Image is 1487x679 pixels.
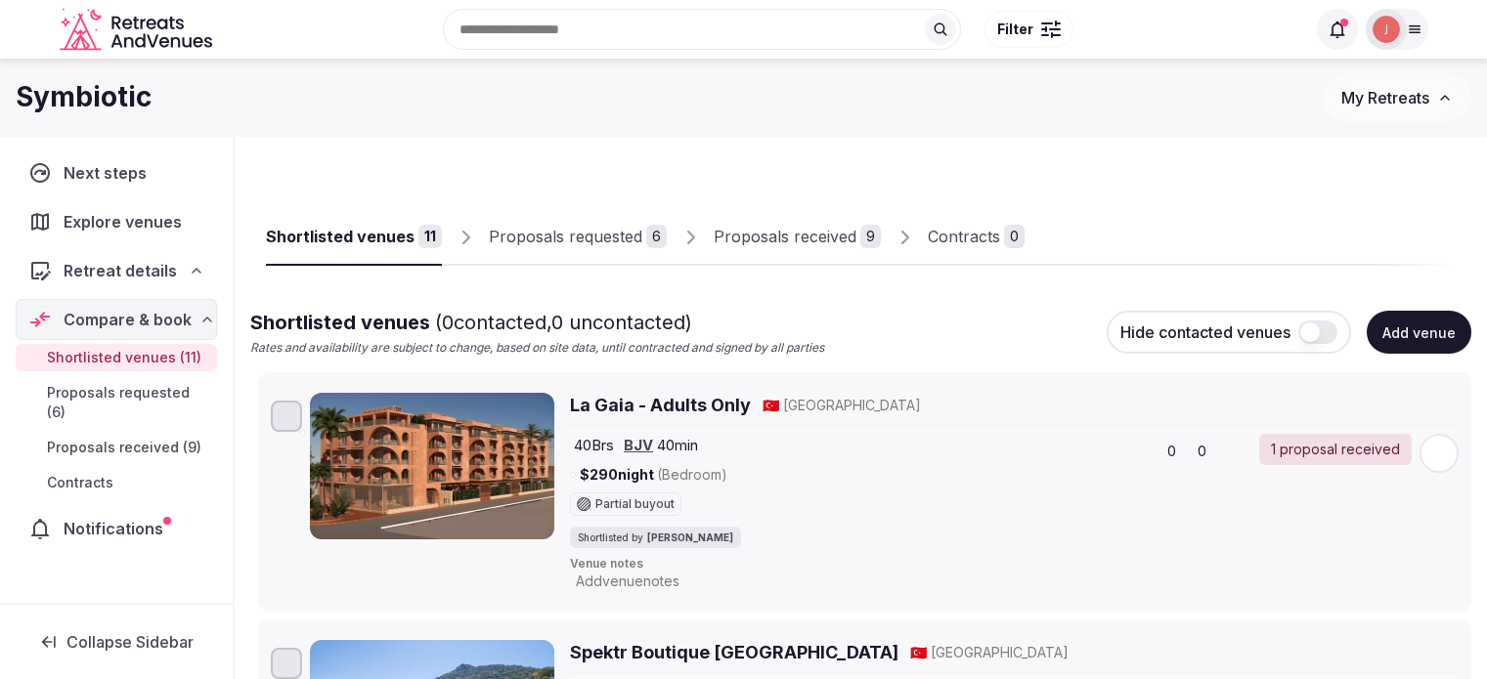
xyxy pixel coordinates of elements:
div: Shortlisted venues [266,225,415,248]
button: Add venue [1367,311,1471,354]
span: Explore venues [64,210,190,233]
a: Proposals requested (6) [16,379,217,426]
span: 🇹🇷 [910,644,927,660]
span: Retreat details [64,259,177,282]
svg: Retreats and Venues company logo [60,8,216,52]
a: Explore venues [16,201,217,242]
button: 🇹🇷 [910,643,927,662]
span: Collapse Sidebar [66,632,194,652]
span: Next steps [64,161,154,185]
button: 0 [1159,438,1182,465]
div: 6 [646,225,667,248]
div: 11 [418,225,442,248]
div: Proposals requested [489,225,642,248]
a: Proposals received (9) [16,434,217,461]
span: My Retreats [1341,88,1429,107]
a: Proposals requested6 [489,209,667,266]
a: Next steps [16,152,217,193]
a: Notifications [16,508,217,549]
a: Contracts [16,469,217,496]
span: $290 night [580,465,727,485]
span: 🇹🇷 [763,397,779,413]
span: Contracts [47,473,113,492]
div: 0 [1004,225,1025,248]
span: ( 0 contacted, 0 uncontacted) [435,311,692,334]
button: Collapse Sidebar [16,620,217,663]
a: Proposals received9 [714,209,881,266]
p: Rates and availability are subject to change, based on site data, until contracted and signed by ... [250,340,824,357]
button: 🇹🇷 [763,396,779,415]
span: 0 [1198,442,1206,461]
div: 9 [860,225,881,248]
span: Proposals received (9) [47,438,201,457]
span: Proposals requested (6) [47,383,209,422]
span: 40 min [657,435,698,455]
a: La Gaia - Adults Only [570,393,751,417]
span: (Bedroom) [657,466,727,483]
a: Contracts0 [928,209,1025,266]
h1: Symbiotic [16,78,152,116]
a: Visit the homepage [60,8,216,52]
span: Compare & book [64,308,192,331]
span: [GEOGRAPHIC_DATA] [783,396,921,415]
div: Contracts [928,225,1000,248]
span: [PERSON_NAME] [647,530,733,544]
a: BJV [624,436,653,454]
span: Shortlisted venues (11) [47,348,201,367]
div: Shortlisted by [570,527,741,548]
a: Spektr Boutique [GEOGRAPHIC_DATA] [570,640,898,664]
a: 1 proposal received [1259,434,1412,465]
span: 40 Brs [574,435,614,455]
span: Partial buyout [595,498,675,510]
button: Filter [984,11,1073,48]
span: Shortlisted venues [250,311,692,334]
span: Filter [997,20,1033,39]
span: Venue notes [570,556,1459,573]
a: Shortlisted venues (11) [16,344,217,371]
span: 0 [1167,442,1176,461]
a: Shortlisted venues11 [266,209,442,266]
span: Notifications [64,517,171,540]
div: Proposals received [714,225,856,248]
img: La Gaia - Adults Only [310,393,554,539]
span: Add venue notes [576,572,679,591]
span: [GEOGRAPHIC_DATA] [931,643,1069,662]
button: 0 [1190,438,1212,465]
span: Hide contacted venues [1120,322,1290,342]
button: My Retreats [1323,73,1471,122]
img: Joanna Asiukiewicz [1373,16,1400,43]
